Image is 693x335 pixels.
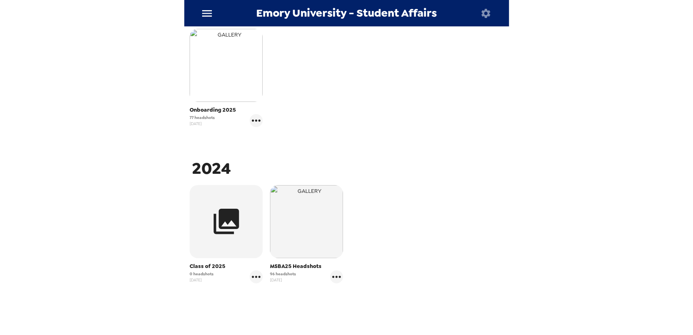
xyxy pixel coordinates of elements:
[330,270,343,283] button: gallery menu
[190,271,214,277] span: 0 headshots
[190,115,215,121] span: 77 headshots
[190,106,263,114] span: Onboarding 2025
[190,262,263,270] span: Class of 2025
[250,270,263,283] button: gallery menu
[270,185,343,258] img: gallery
[270,271,296,277] span: 96 headshots
[256,8,437,19] span: Emory University - Student Affairs
[190,121,215,127] span: [DATE]
[250,114,263,127] button: gallery menu
[190,277,214,283] span: [DATE]
[192,158,231,179] span: 2024
[270,262,343,270] span: MSBA25 Headshots
[270,277,296,283] span: [DATE]
[190,29,263,102] img: gallery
